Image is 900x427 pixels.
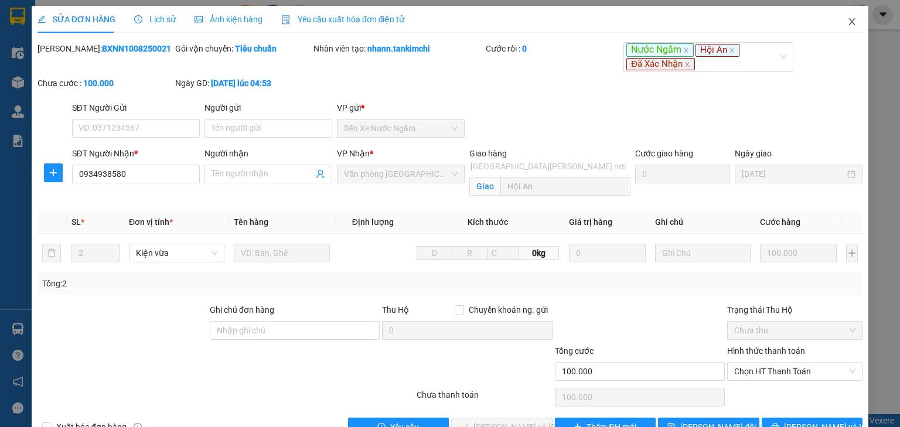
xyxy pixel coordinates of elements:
div: SĐT Người Nhận [72,147,200,160]
span: Chưa thu [734,322,855,339]
th: Ghi chú [650,211,756,234]
span: Cước hàng [760,217,800,227]
span: close [847,17,857,26]
span: Kích thước [468,217,508,227]
input: C [487,246,519,260]
span: 0kg [519,246,558,260]
span: Yêu cầu xuất hóa đơn điện tử [281,15,405,24]
input: R [452,246,487,260]
div: Gói vận chuyển: [175,42,311,55]
input: Ngày giao [742,168,845,180]
b: nhann.tankimchi [367,44,430,53]
input: Giao tận nơi [500,177,630,196]
input: D [417,246,452,260]
div: [PERSON_NAME]: [37,42,173,55]
span: SL [71,217,81,227]
span: SỬA ĐƠN HÀNG [37,15,115,24]
input: Cước giao hàng [635,165,730,183]
button: Close [836,6,868,39]
span: [GEOGRAPHIC_DATA][PERSON_NAME] nơi [466,160,630,173]
b: [DATE] lúc 04:53 [211,78,271,88]
b: Tiêu chuẩn [235,44,277,53]
div: Người gửi [204,101,332,114]
button: plus [846,244,858,262]
span: edit [37,15,46,23]
span: clock-circle [134,15,142,23]
div: Chưa thanh toán [415,388,553,409]
span: Thu Hộ [382,305,409,315]
div: Chưa cước : [37,77,173,90]
span: Văn phòng Đà Nẵng [344,165,458,183]
span: Giao hàng [469,149,507,158]
span: Tổng cước [555,346,594,356]
span: Tên hàng [234,217,268,227]
input: VD: Bàn, Ghế [234,244,330,262]
div: Tổng: 2 [42,277,348,290]
input: Ghi Chú [655,244,751,262]
label: Ngày giao [735,149,772,158]
b: BXNN1008250021 [102,44,171,53]
span: Bến Xe Nước Ngầm [344,119,458,137]
div: Trạng thái Thu Hộ [727,303,862,316]
span: Định lượng [352,217,394,227]
img: icon [281,15,291,25]
input: 0 [569,244,646,262]
input: Ghi chú đơn hàng [210,321,380,340]
span: Lịch sử [134,15,176,24]
label: Cước giao hàng [635,149,693,158]
div: VP gửi [337,101,465,114]
b: 0 [522,44,527,53]
span: Kiện vừa [136,244,218,262]
span: picture [195,15,203,23]
span: Giá trị hàng [569,217,612,227]
span: Chọn HT Thanh Toán [734,363,855,380]
input: 0 [760,244,837,262]
b: 100.000 [83,78,114,88]
span: close [729,47,735,53]
div: Ngày GD: [175,77,311,90]
label: Ghi chú đơn hàng [210,305,274,315]
span: user-add [316,169,325,179]
span: VP Nhận [337,149,370,158]
span: Đã Xác Nhận [626,58,695,71]
span: Ảnh kiện hàng [195,15,262,24]
div: SĐT Người Gửi [72,101,200,114]
div: Người nhận [204,147,332,160]
span: plus [45,168,62,177]
span: Hội An [696,44,739,57]
span: Đơn vị tính [129,217,173,227]
div: Cước rồi : [486,42,621,55]
button: plus [44,163,63,182]
span: close [684,62,690,67]
span: close [683,47,689,53]
div: Nhân viên tạo: [313,42,483,55]
span: Giao [469,177,500,196]
label: Hình thức thanh toán [727,346,805,356]
span: Nước Ngầm [626,43,694,57]
button: delete [42,244,61,262]
span: Chuyển khoản ng. gửi [464,303,553,316]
